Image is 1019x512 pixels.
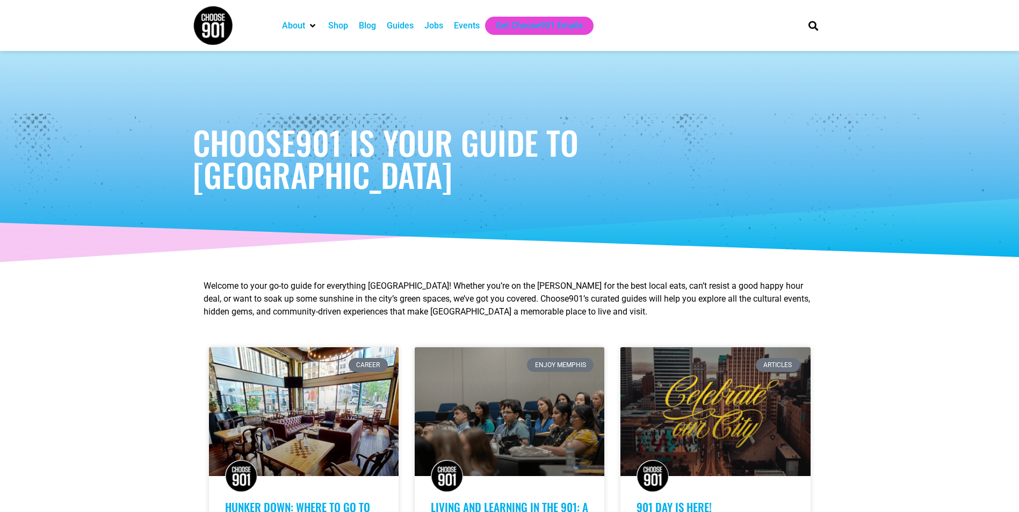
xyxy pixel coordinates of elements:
[193,126,827,191] h1: Choose901 is Your Guide to [GEOGRAPHIC_DATA]​
[359,19,376,32] a: Blog
[282,19,305,32] a: About
[415,347,604,476] a: A group of students sit attentively in a lecture hall, listening to a presentation. Some have not...
[225,460,257,492] img: Choose901
[756,358,800,372] div: Articles
[424,19,443,32] a: Jobs
[527,358,594,372] div: Enjoy Memphis
[204,280,816,318] p: Welcome to your go-to guide for everything [GEOGRAPHIC_DATA]! Whether you’re on the [PERSON_NAME]...
[277,17,323,35] div: About
[496,19,583,32] a: Get Choose901 Emails
[637,460,669,492] img: Choose901
[328,19,348,32] a: Shop
[277,17,790,35] nav: Main nav
[387,19,414,32] a: Guides
[454,19,480,32] a: Events
[431,460,463,492] img: Choose901
[349,358,388,372] div: Career
[804,17,822,34] div: Search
